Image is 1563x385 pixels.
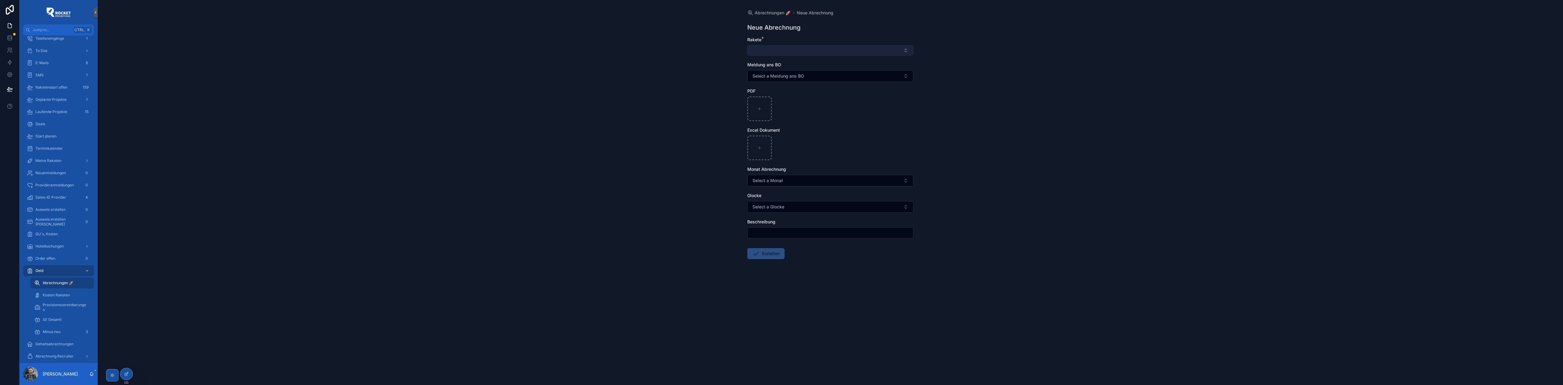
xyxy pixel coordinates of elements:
[43,329,60,334] span: Minus neu
[23,24,94,35] button: Jump to...CtrlK
[33,28,71,32] span: Jump to...
[23,339,94,350] a: Gehaltsabrechnungen
[35,122,45,127] span: Deals
[747,70,913,82] button: Select Button
[81,84,90,91] div: 159
[74,27,85,33] span: Ctrl
[35,97,67,102] span: Geplante Projekte
[23,241,94,252] a: Hotelbuchungen
[20,35,98,363] div: scrollable content
[747,175,913,186] button: Select Button
[747,23,800,32] h1: Neue Abrechnung
[35,342,74,346] span: Gehaltsabrechnungen
[31,302,94,313] a: Provisionsvereinbarungen
[86,28,91,32] span: K
[23,45,94,56] a: To Dos
[23,131,94,142] a: Start planen
[35,244,64,249] span: Hotelbuchungen
[23,70,94,81] a: SMS1
[43,371,78,377] p: [PERSON_NAME]
[35,232,58,237] span: GU´s, Kosten
[35,73,44,78] span: SMS
[83,218,90,226] div: 0
[83,194,90,201] div: 4
[31,326,94,337] a: Minus neu3
[35,109,67,114] span: Laufende Projekte
[752,178,783,184] span: Select a Monat
[747,201,913,213] button: Select Button
[35,134,56,139] span: Start planen
[35,195,66,200] span: Sales-ID Provider
[23,229,94,240] a: GU´s, Kosten
[35,256,55,261] span: Order offen
[83,328,90,335] div: 3
[747,88,756,94] span: PDF
[23,94,94,105] a: Geplante Projekte1
[23,82,94,93] a: Raketenstart offen159
[755,10,791,16] span: Abrechnungen 🚀
[23,106,94,117] a: Laufende Projekte15
[752,204,784,210] span: Select a Glocke
[43,317,62,322] span: SE Gesamt
[35,85,67,90] span: Raketenstart offen
[23,155,94,166] a: Meine Raketen
[35,354,74,359] span: Abrechnung Recruiter
[35,217,81,227] span: Ausweis erstellen [PERSON_NAME]
[23,57,94,68] a: E-Mails6
[83,206,90,213] div: 0
[35,207,66,212] span: Ausweis erstellen
[43,302,88,312] span: Provisionsvereinbarungen
[797,10,833,16] a: Neue Abrechnung
[83,59,90,67] div: 6
[747,127,780,133] span: Excel Dokument
[35,61,49,65] span: E-Mails
[83,96,90,103] div: 1
[83,71,90,79] div: 1
[43,293,70,298] span: Kosten Raketen
[23,33,94,44] a: Telefoneingänge1
[23,167,94,178] a: Neuanmeldungen0
[83,108,90,116] div: 15
[747,219,775,224] span: Beschreibung
[83,169,90,177] div: 0
[35,146,63,151] span: Terminkalender
[747,37,761,42] span: Rakete
[31,314,94,325] a: SE Gesamt
[23,351,94,362] a: Abrechnung Recruiter
[23,180,94,191] a: Provideranmeldungen0
[23,216,94,227] a: Ausweis erstellen [PERSON_NAME]0
[83,255,90,262] div: 0
[46,7,71,17] img: App logo
[35,183,74,188] span: Provideranmeldungen
[83,182,90,189] div: 0
[23,204,94,215] a: Ausweis erstellen0
[35,36,64,41] span: Telefoneingänge
[747,45,913,56] button: Select Button
[23,253,94,264] a: Order offen0
[35,48,47,53] span: To Dos
[23,265,94,276] a: Geld
[747,10,791,16] a: Abrechnungen 🚀
[43,280,74,285] span: Abrechnungen 🚀
[747,167,786,172] span: Monat Abrechnung
[35,268,43,273] span: Geld
[31,290,94,301] a: Kosten Raketen
[23,143,94,154] a: Terminkalender
[35,158,61,163] span: Meine Raketen
[31,277,94,288] a: Abrechnungen 🚀
[83,35,90,42] div: 1
[747,62,781,67] span: Meldung ans BO
[35,170,66,175] span: Neuanmeldungen
[747,193,761,198] span: Glocke
[752,73,804,79] span: Select a Meldung ans BO
[23,119,94,130] a: Deals
[23,192,94,203] a: Sales-ID Provider4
